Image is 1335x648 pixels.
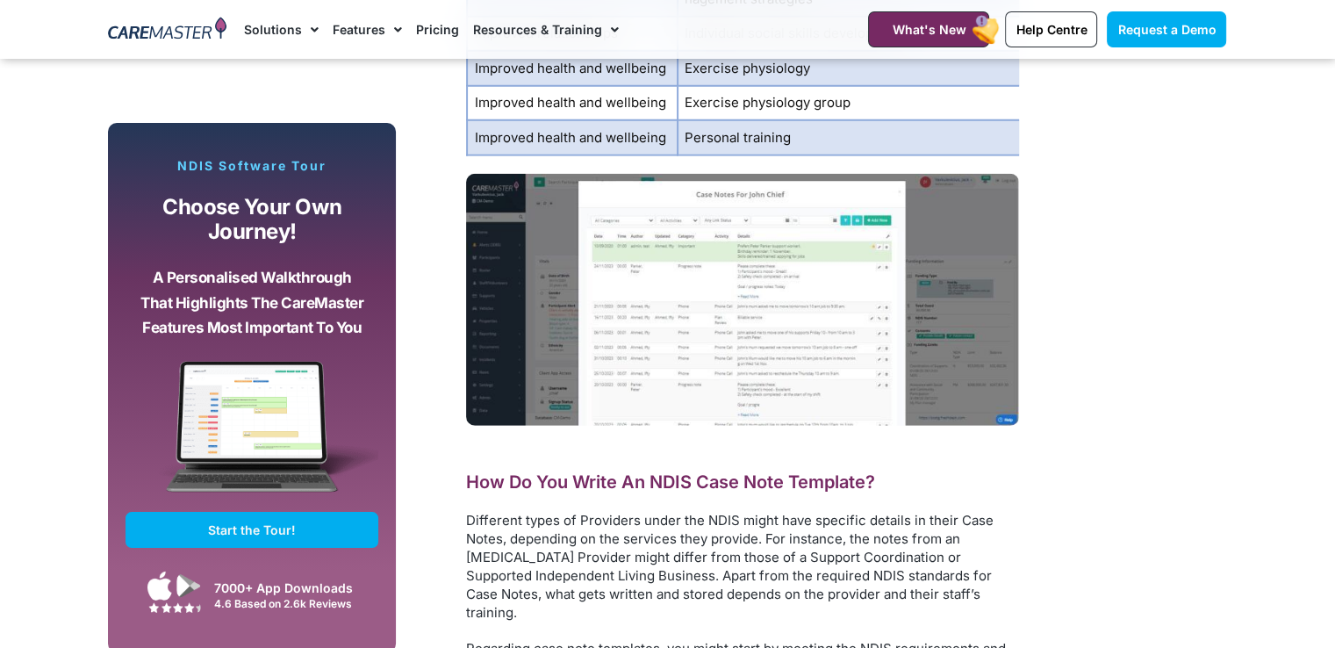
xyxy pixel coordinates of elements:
[467,51,677,86] td: Improved health and wellbeing
[139,265,365,341] p: A personalised walkthrough that highlights the CareMaster features most important to you
[678,51,1028,86] td: Exercise physiology
[678,86,1028,121] td: Exercise physiology group
[466,512,994,621] span: Different types of Providers under the NDIS might have specific details in their Case Notes, depe...
[1005,11,1097,47] a: Help Centre
[868,11,989,47] a: What's New
[466,471,1019,493] h2: How Do You Write An NDIS Case Note Template?
[467,120,677,155] td: Improved health and wellbeing
[467,86,677,121] td: Improved health and wellbeing
[126,158,378,174] p: NDIS Software Tour
[214,579,370,597] div: 7000+ App Downloads
[147,571,172,601] img: Apple App Store Icon
[108,17,226,43] img: CareMaster Logo
[1117,22,1216,37] span: Request a Demo
[208,522,296,537] span: Start the Tour!
[1107,11,1226,47] a: Request a Demo
[1016,22,1087,37] span: Help Centre
[214,597,370,610] div: 4.6 Based on 2.6k Reviews
[678,120,1028,155] td: Personal training
[892,22,965,37] span: What's New
[126,512,378,548] a: Start the Tour!
[139,195,365,245] p: Choose your own journey!
[176,572,201,599] img: Google Play App Icon
[148,602,201,613] img: Google Play Store App Review Stars
[466,174,1019,426] img: A screenshot of the CareMaster software highlighting the case notes checklist
[126,361,378,512] img: CareMaster Software Mockup on Screen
